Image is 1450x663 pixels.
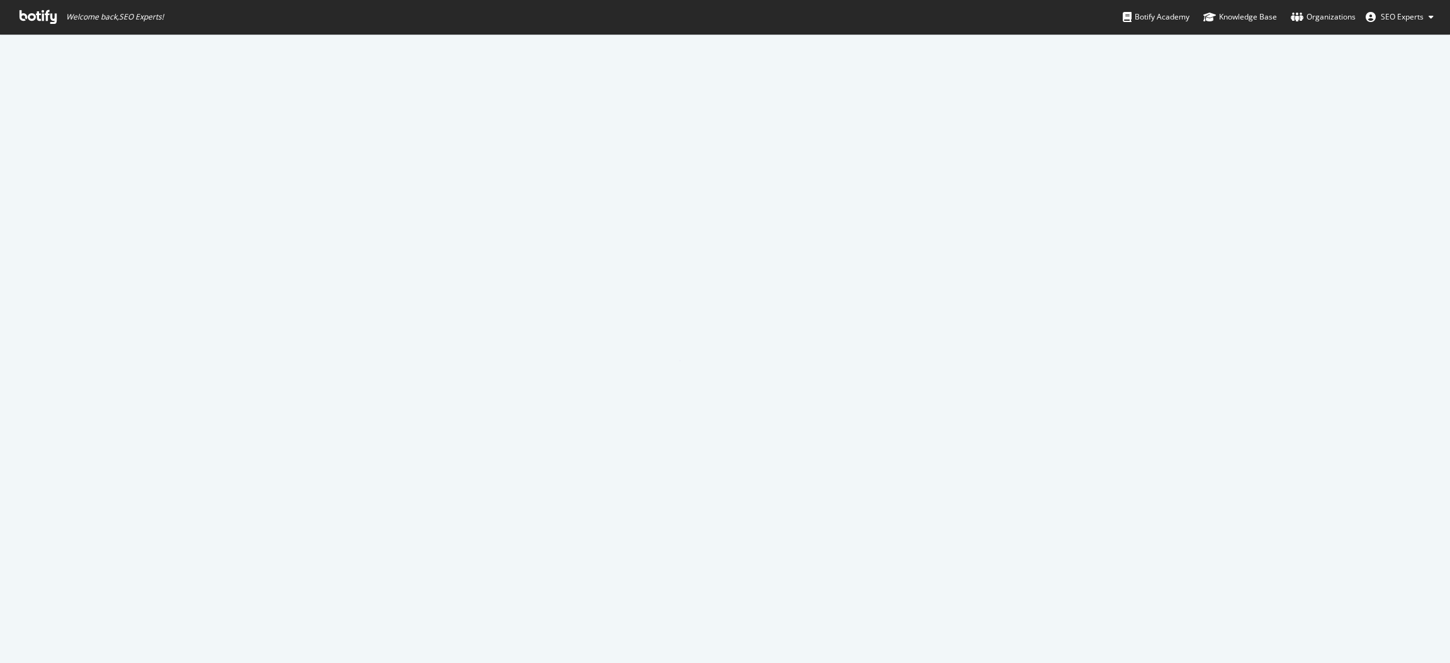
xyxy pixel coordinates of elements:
[1356,7,1444,27] button: SEO Experts
[1291,11,1356,23] div: Organizations
[1203,11,1277,23] div: Knowledge Base
[680,316,770,361] div: animation
[66,12,164,22] span: Welcome back, SEO Experts !
[1381,11,1424,22] span: SEO Experts
[1123,11,1189,23] div: Botify Academy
